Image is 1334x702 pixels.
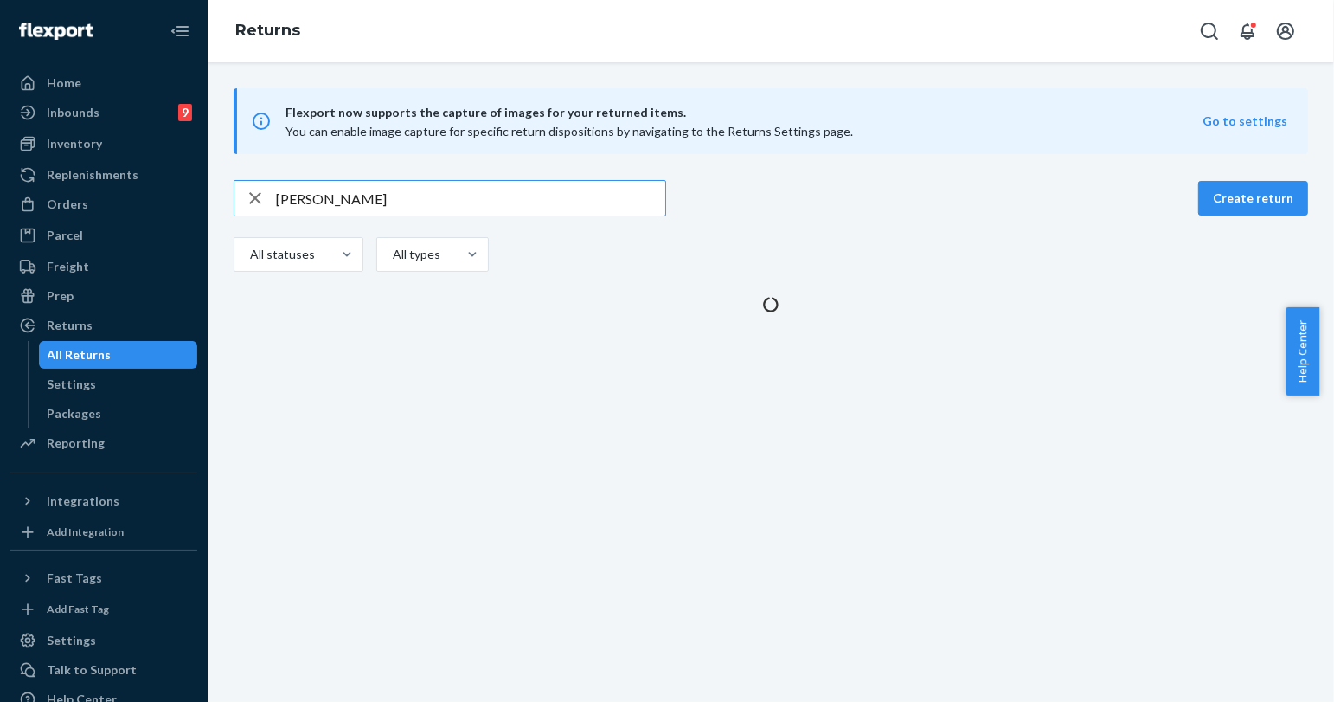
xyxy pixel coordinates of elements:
button: Go to settings [1203,113,1287,130]
button: Open account menu [1268,14,1303,48]
div: All Returns [48,346,112,364]
div: Returns [47,317,93,334]
div: Prep [47,287,74,305]
div: Add Integration [47,525,124,539]
div: Packages [48,405,102,422]
a: Settings [39,370,198,398]
ol: breadcrumbs [221,6,314,56]
a: Parcel [10,222,197,249]
a: Inbounds9 [10,99,197,126]
img: Flexport logo [19,23,93,40]
div: Add Fast Tag [47,602,109,616]
div: Replenishments [47,166,138,184]
a: Home [10,69,197,97]
div: All types [393,246,438,263]
a: Packages [39,400,198,428]
button: Open Search Box [1192,14,1227,48]
div: Settings [48,376,97,393]
span: Flexport now supports the capture of images for your returned items. [285,102,1203,123]
a: Reporting [10,429,197,457]
a: Talk to Support [10,656,197,684]
a: Settings [10,627,197,654]
div: Inventory [47,135,102,152]
div: 9 [178,104,192,121]
button: Help Center [1286,307,1319,396]
a: Replenishments [10,161,197,189]
a: Returns [10,312,197,339]
div: Talk to Support [47,661,137,679]
div: Integrations [47,493,119,510]
a: Freight [10,253,197,280]
div: Home [47,74,81,92]
a: Add Fast Tag [10,599,197,620]
div: Freight [47,258,89,275]
span: You can enable image capture for specific return dispositions by navigating to the Returns Settin... [285,124,853,138]
button: Create return [1198,181,1308,216]
div: All statuses [250,246,312,263]
button: Open notifications [1230,14,1265,48]
div: Inbounds [47,104,99,121]
a: Returns [235,21,300,40]
input: Search returns by rma, id, tracking number [276,181,665,216]
button: Close Navigation [163,14,197,48]
div: Settings [47,632,96,649]
a: Inventory [10,130,197,158]
a: Prep [10,282,197,310]
div: Fast Tags [47,570,102,587]
div: Parcel [47,227,83,244]
div: Orders [47,196,88,213]
a: All Returns [39,341,198,369]
div: Reporting [47,435,105,452]
button: Fast Tags [10,564,197,592]
a: Orders [10,190,197,218]
button: Integrations [10,487,197,515]
a: Add Integration [10,522,197,543]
